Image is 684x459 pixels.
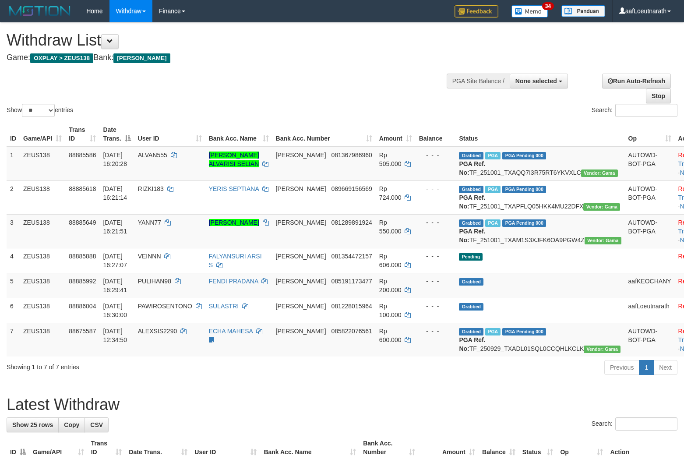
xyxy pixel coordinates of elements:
th: Game/API: activate to sort column ascending [20,122,65,147]
span: PGA Pending [502,152,546,159]
span: PAWIROSENTONO [138,303,192,310]
span: VEINNN [138,253,161,260]
span: Grabbed [459,278,483,286]
a: [PERSON_NAME] [209,219,259,226]
span: 88885586 [69,152,96,159]
span: PGA Pending [502,186,546,193]
a: Next [653,360,677,375]
td: 3 [7,214,20,248]
span: 88886004 [69,303,96,310]
a: YERIS SEPTIANA [209,185,259,192]
td: ZEUS138 [20,273,65,298]
span: 88885618 [69,185,96,192]
a: Run Auto-Refresh [602,74,671,88]
a: ECHA MAHESA [209,328,253,335]
td: AUTOWD-BOT-PGA [625,147,675,181]
span: [PERSON_NAME] [276,219,326,226]
a: Show 25 rows [7,417,59,432]
span: 34 [542,2,554,10]
span: Marked by aafanarl [485,186,501,193]
select: Showentries [22,104,55,117]
b: PGA Ref. No: [459,228,485,244]
td: AUTOWD-BOT-PGA [625,214,675,248]
h4: Game: Bank: [7,53,447,62]
div: - - - [419,252,452,261]
td: AUTOWD-BOT-PGA [625,323,675,357]
img: Feedback.jpg [455,5,498,18]
span: Grabbed [459,328,483,335]
span: Copy [64,421,79,428]
label: Search: [592,104,677,117]
span: Copy 081354472157 to clipboard [331,253,372,260]
span: Copy 085191173477 to clipboard [331,278,372,285]
div: - - - [419,277,452,286]
a: FALYANSURI ARSI S [209,253,262,268]
a: CSV [85,417,109,432]
span: OXPLAY > ZEUS138 [30,53,93,63]
td: ZEUS138 [20,248,65,273]
div: - - - [419,151,452,159]
span: Grabbed [459,303,483,311]
span: [PERSON_NAME] [276,152,326,159]
div: - - - [419,218,452,227]
span: [DATE] 16:29:41 [103,278,127,293]
td: 4 [7,248,20,273]
label: Search: [592,417,677,431]
a: Previous [604,360,639,375]
span: None selected [515,78,557,85]
span: 88675587 [69,328,96,335]
span: [PERSON_NAME] [276,303,326,310]
span: Copy 081289891924 to clipboard [331,219,372,226]
span: [PERSON_NAME] [276,278,326,285]
img: Button%20Memo.svg [511,5,548,18]
span: ALVAN555 [138,152,167,159]
span: [DATE] 16:21:14 [103,185,127,201]
a: Stop [646,88,671,103]
span: Grabbed [459,219,483,227]
td: TF_250929_TXADL01SQL0CCQHLKCLK [455,323,624,357]
span: ALEXSIS2290 [138,328,177,335]
th: Status [455,122,624,147]
a: [PERSON_NAME] ALVARISI SELIAN [209,152,259,167]
th: Op: activate to sort column ascending [625,122,675,147]
td: aafKEOCHANY [625,273,675,298]
div: PGA Site Balance / [447,74,510,88]
span: [PERSON_NAME] [113,53,170,63]
span: Pending [459,253,483,261]
button: None selected [510,74,568,88]
a: Copy [58,417,85,432]
span: [DATE] 12:34:50 [103,328,127,343]
span: [DATE] 16:21:51 [103,219,127,235]
span: Rp 724.000 [379,185,402,201]
span: Vendor URL: https://trx31.1velocity.biz [584,346,621,353]
td: ZEUS138 [20,298,65,323]
span: Rp 100.000 [379,303,402,318]
td: ZEUS138 [20,147,65,181]
a: SULASTRI [209,303,239,310]
span: Marked by aafanarl [485,219,501,227]
span: [PERSON_NAME] [276,185,326,192]
span: CSV [90,421,103,428]
span: [PERSON_NAME] [276,328,326,335]
span: RIZKI183 [138,185,164,192]
th: User ID: activate to sort column ascending [134,122,205,147]
span: Grabbed [459,152,483,159]
td: 2 [7,180,20,214]
span: Copy 081367986960 to clipboard [331,152,372,159]
span: Vendor URL: https://trx31.1velocity.biz [581,169,618,177]
img: MOTION_logo.png [7,4,73,18]
span: Marked by aafpengsreynich [485,328,501,335]
span: Vendor URL: https://trx31.1velocity.biz [585,237,621,244]
th: Amount: activate to sort column ascending [376,122,416,147]
span: Copy 081228015964 to clipboard [331,303,372,310]
span: Show 25 rows [12,421,53,428]
span: Vendor URL: https://trx31.1velocity.biz [583,203,620,211]
td: ZEUS138 [20,180,65,214]
span: 88885888 [69,253,96,260]
div: - - - [419,327,452,335]
span: Copy 089669156569 to clipboard [331,185,372,192]
td: TF_251001_TXAPFLQ05HKK4MU22DFX [455,180,624,214]
span: PGA Pending [502,219,546,227]
td: 7 [7,323,20,357]
span: Grabbed [459,186,483,193]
